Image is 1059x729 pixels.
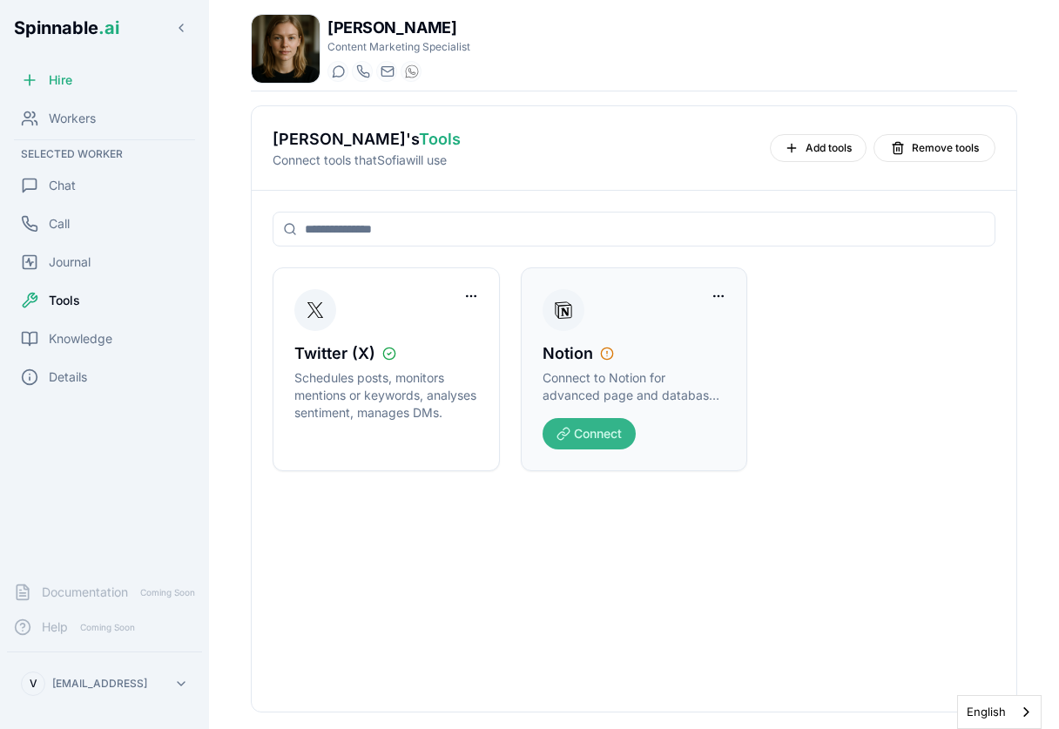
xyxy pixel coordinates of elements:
[305,296,326,324] img: Twitter (X) icon
[49,71,72,89] span: Hire
[327,61,348,82] button: Start a chat with Sofia Guðmundsson
[419,130,461,148] span: Tools
[42,584,128,601] span: Documentation
[52,677,147,691] p: [EMAIL_ADDRESS]
[294,341,375,366] span: Twitter (X)
[49,215,70,233] span: Call
[327,40,470,54] p: Content Marketing Specialist
[912,141,979,155] span: Remove tools
[543,341,593,366] span: Notion
[49,177,76,194] span: Chat
[770,134,867,162] button: Add tools
[957,695,1042,729] aside: Language selected: English
[957,695,1042,729] div: Language
[49,110,96,127] span: Workers
[958,696,1041,728] a: English
[294,369,478,422] p: Schedules posts, monitors mentions or keywords, analyses sentiment, manages DMs.
[14,666,195,701] button: V[EMAIL_ADDRESS]
[376,61,397,82] button: Send email to sofia@getspinnable.ai
[49,292,80,309] span: Tools
[352,61,373,82] button: Start a call with Sofia Guðmundsson
[7,144,202,165] div: Selected Worker
[543,369,726,404] p: Connect to Notion for advanced page and database management.
[14,17,119,38] span: Spinnable
[75,619,140,636] span: Coming Soon
[49,368,87,386] span: Details
[806,141,852,155] span: Add tools
[135,584,200,601] span: Coming Soon
[42,618,68,636] span: Help
[553,296,574,324] img: Notion icon
[273,152,756,169] p: Connect tools that Sofia will use
[252,15,320,83] img: Sofia Guðmundsson
[874,134,995,162] button: Remove tools
[49,253,91,271] span: Journal
[327,16,470,40] h1: [PERSON_NAME]
[30,677,37,691] span: V
[98,17,119,38] span: .ai
[401,61,422,82] button: WhatsApp
[49,330,112,348] span: Knowledge
[273,127,756,152] h2: [PERSON_NAME] 's
[543,418,636,449] button: Connect
[405,64,419,78] img: WhatsApp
